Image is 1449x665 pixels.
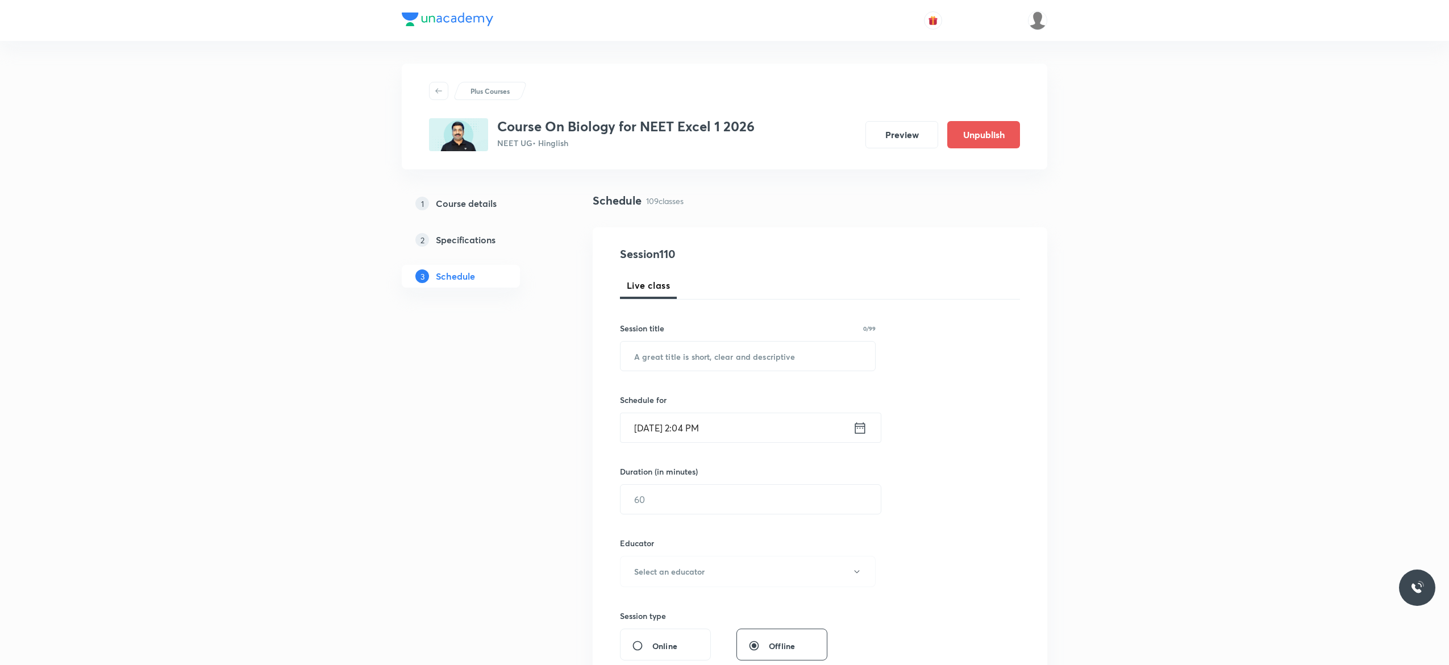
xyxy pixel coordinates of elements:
img: Anuruddha Kumar [1028,11,1047,30]
h5: Specifications [436,233,496,247]
span: Online [652,640,677,652]
button: avatar [924,11,942,30]
img: avatar [928,15,938,26]
h6: Duration (in minutes) [620,465,698,477]
p: 1 [415,197,429,210]
span: Offline [769,640,795,652]
a: 2Specifications [402,228,556,251]
h6: Session type [620,610,666,622]
span: Live class [627,279,670,292]
button: Select an educator [620,556,876,587]
h6: Schedule for [620,394,876,406]
p: 3 [415,269,429,283]
img: ttu [1410,581,1424,595]
input: A great title is short, clear and descriptive [621,342,875,371]
h4: Schedule [593,192,642,209]
h4: Session 110 [620,246,827,263]
h3: Course On Biology for NEET Excel 1 2026 [497,118,755,135]
button: Unpublish [947,121,1020,148]
p: NEET UG • Hinglish [497,137,755,149]
h6: Session title [620,322,664,334]
p: 0/99 [863,326,876,331]
h5: Course details [436,197,497,210]
p: 2 [415,233,429,247]
img: C2EC8E0B-ACF2-423F-828F-130839DB3B31_plus.png [429,118,488,151]
a: 1Course details [402,192,556,215]
img: Company Logo [402,13,493,26]
button: Preview [865,121,938,148]
p: Plus Courses [470,86,510,96]
input: 60 [621,485,881,514]
h5: Schedule [436,269,475,283]
a: Company Logo [402,13,493,29]
h6: Educator [620,537,876,549]
p: 109 classes [646,195,684,207]
h6: Select an educator [634,566,705,577]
